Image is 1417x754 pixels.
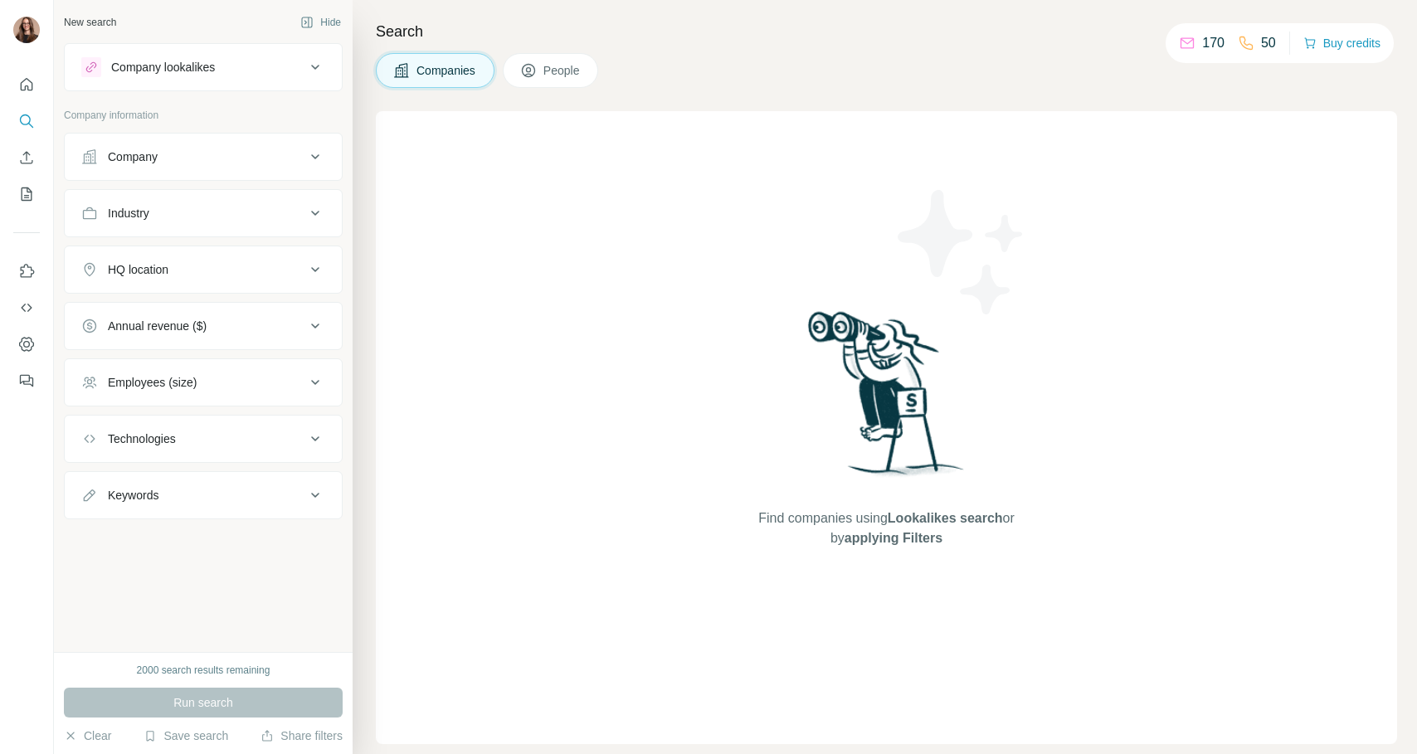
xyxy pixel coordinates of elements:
button: Hide [289,10,353,35]
div: New search [64,15,116,30]
p: 170 [1202,33,1225,53]
button: HQ location [65,250,342,289]
img: Avatar [13,17,40,43]
button: Share filters [261,727,343,744]
button: Use Surfe API [13,293,40,323]
button: Clear [64,727,111,744]
div: Company [108,148,158,165]
p: 50 [1261,33,1276,53]
button: Dashboard [13,329,40,359]
span: Lookalikes search [888,511,1003,525]
button: My lists [13,179,40,209]
div: Company lookalikes [111,59,215,75]
button: Use Surfe on LinkedIn [13,256,40,286]
button: Employees (size) [65,362,342,402]
div: Technologies [108,431,176,447]
button: Industry [65,193,342,233]
button: Buy credits [1303,32,1380,55]
h4: Search [376,20,1397,43]
div: Employees (size) [108,374,197,391]
img: Surfe Illustration - Woman searching with binoculars [801,307,973,492]
button: Company [65,137,342,177]
button: Technologies [65,419,342,459]
img: Surfe Illustration - Stars [887,178,1036,327]
span: applying Filters [845,531,942,545]
div: Keywords [108,487,158,503]
span: Companies [416,62,477,79]
button: Enrich CSV [13,143,40,173]
span: Find companies using or by [753,508,1019,548]
div: Industry [108,205,149,221]
div: Annual revenue ($) [108,318,207,334]
button: Keywords [65,475,342,515]
div: HQ location [108,261,168,278]
button: Quick start [13,70,40,100]
button: Feedback [13,366,40,396]
button: Save search [144,727,228,744]
span: People [543,62,582,79]
button: Annual revenue ($) [65,306,342,346]
button: Search [13,106,40,136]
div: 2000 search results remaining [137,663,270,678]
p: Company information [64,108,343,123]
button: Company lookalikes [65,47,342,87]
